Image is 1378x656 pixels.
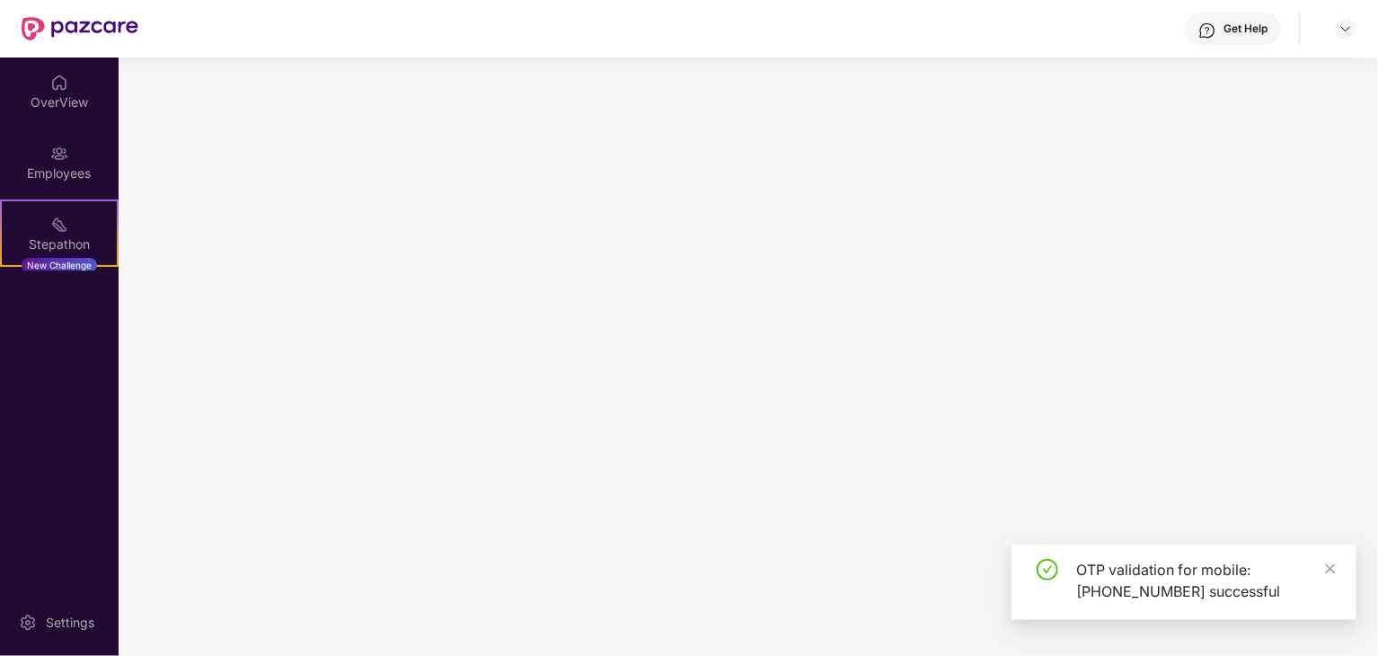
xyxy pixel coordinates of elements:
[2,235,117,253] div: Stepathon
[50,74,68,92] img: svg+xml;base64,PHN2ZyBpZD0iSG9tZSIgeG1sbnM9Imh0dHA6Ly93d3cudzMub3JnLzIwMDAvc3ZnIiB3aWR0aD0iMjAiIG...
[22,17,138,40] img: New Pazcare Logo
[1223,22,1268,36] div: Get Help
[22,258,97,272] div: New Challenge
[1198,22,1216,40] img: svg+xml;base64,PHN2ZyBpZD0iSGVscC0zMngzMiIgeG1sbnM9Imh0dHA6Ly93d3cudzMub3JnLzIwMDAvc3ZnIiB3aWR0aD...
[19,614,37,632] img: svg+xml;base64,PHN2ZyBpZD0iU2V0dGluZy0yMHgyMCIgeG1sbnM9Imh0dHA6Ly93d3cudzMub3JnLzIwMDAvc3ZnIiB3aW...
[40,614,100,632] div: Settings
[1324,563,1337,575] span: close
[1338,22,1353,36] img: svg+xml;base64,PHN2ZyBpZD0iRHJvcGRvd24tMzJ4MzIiIHhtbG5zPSJodHRwOi8vd3d3LnczLm9yZy8yMDAwL3N2ZyIgd2...
[1037,559,1058,581] span: check-circle
[1076,559,1335,602] div: OTP validation for mobile: [PHONE_NUMBER] successful
[50,216,68,234] img: svg+xml;base64,PHN2ZyB4bWxucz0iaHR0cDovL3d3dy53My5vcmcvMjAwMC9zdmciIHdpZHRoPSIyMSIgaGVpZ2h0PSIyMC...
[50,145,68,163] img: svg+xml;base64,PHN2ZyBpZD0iRW1wbG95ZWVzIiB4bWxucz0iaHR0cDovL3d3dy53My5vcmcvMjAwMC9zdmciIHdpZHRoPS...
